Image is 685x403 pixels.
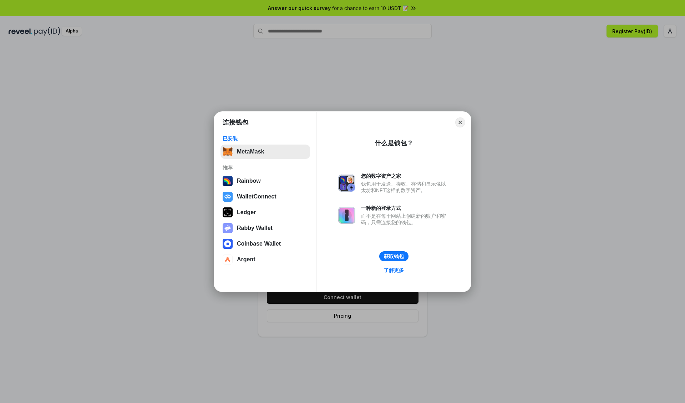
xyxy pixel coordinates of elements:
[361,173,450,179] div: 您的数字资产之家
[223,192,233,202] img: svg+xml,%3Csvg%20width%3D%2228%22%20height%3D%2228%22%20viewBox%3D%220%200%2028%2028%22%20fill%3D...
[384,253,404,260] div: 获取钱包
[237,256,255,263] div: Argent
[237,225,273,231] div: Rabby Wallet
[220,205,310,220] button: Ledger
[220,237,310,251] button: Coinbase Wallet
[384,267,404,273] div: 了解更多
[237,209,256,216] div: Ledger
[223,135,308,142] div: 已安装
[223,147,233,157] img: svg+xml,%3Csvg%20fill%3D%22none%22%20height%3D%2233%22%20viewBox%3D%220%200%2035%2033%22%20width%...
[237,241,281,247] div: Coinbase Wallet
[361,213,450,226] div: 而不是在每个网站上创建新的账户和密码，只需连接您的钱包。
[223,118,248,127] h1: 连接钱包
[375,139,413,147] div: 什么是钱包？
[223,165,308,171] div: 推荐
[361,181,450,193] div: 钱包用于发送、接收、存储和显示像以太坊和NFT这样的数字资产。
[237,148,264,155] div: MetaMask
[220,190,310,204] button: WalletConnect
[223,239,233,249] img: svg+xml,%3Csvg%20width%3D%2228%22%20height%3D%2228%22%20viewBox%3D%220%200%2028%2028%22%20fill%3D...
[223,207,233,217] img: svg+xml,%3Csvg%20xmlns%3D%22http%3A%2F%2Fwww.w3.org%2F2000%2Fsvg%22%20width%3D%2228%22%20height%3...
[220,174,310,188] button: Rainbow
[237,193,276,200] div: WalletConnect
[220,221,310,235] button: Rabby Wallet
[220,145,310,159] button: MetaMask
[455,117,465,127] button: Close
[380,266,408,275] a: 了解更多
[237,178,261,184] div: Rainbow
[223,176,233,186] img: svg+xml,%3Csvg%20width%3D%22120%22%20height%3D%22120%22%20viewBox%3D%220%200%20120%20120%22%20fil...
[223,223,233,233] img: svg+xml,%3Csvg%20xmlns%3D%22http%3A%2F%2Fwww.w3.org%2F2000%2Fsvg%22%20fill%3D%22none%22%20viewBox...
[338,207,355,224] img: svg+xml,%3Csvg%20xmlns%3D%22http%3A%2F%2Fwww.w3.org%2F2000%2Fsvg%22%20fill%3D%22none%22%20viewBox...
[379,251,409,261] button: 获取钱包
[361,205,450,211] div: 一种新的登录方式
[338,175,355,192] img: svg+xml,%3Csvg%20xmlns%3D%22http%3A%2F%2Fwww.w3.org%2F2000%2Fsvg%22%20fill%3D%22none%22%20viewBox...
[223,255,233,265] img: svg+xml,%3Csvg%20width%3D%2228%22%20height%3D%2228%22%20viewBox%3D%220%200%2028%2028%22%20fill%3D...
[220,252,310,267] button: Argent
